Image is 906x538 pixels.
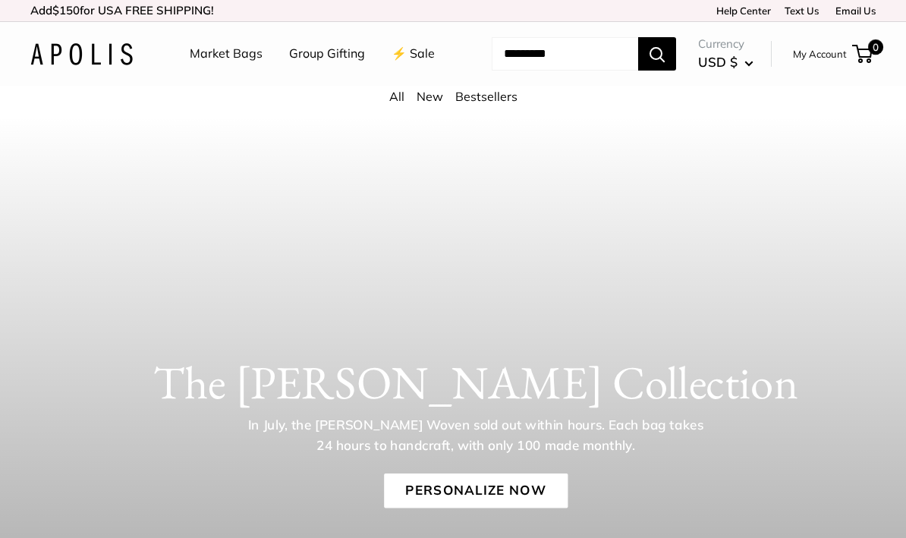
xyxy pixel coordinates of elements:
input: Search... [492,37,638,71]
a: Personalize Now [384,474,568,508]
a: Bestsellers [455,89,517,104]
a: All [389,89,404,104]
a: Market Bags [190,42,263,65]
span: Currency [698,33,753,55]
a: My Account [793,45,847,63]
span: USD $ [698,54,738,70]
h1: The [PERSON_NAME] Collection [74,355,877,410]
a: Text Us [785,5,819,17]
span: $150 [52,3,80,17]
button: Search [638,37,676,71]
img: Apolis [30,43,133,65]
p: In July, the [PERSON_NAME] Woven sold out within hours. Each bag takes 24 hours to handcraft, wit... [241,415,710,455]
button: USD $ [698,50,753,74]
a: 0 [854,45,873,63]
a: Email Us [830,5,876,17]
a: New [417,89,443,104]
a: Group Gifting [289,42,365,65]
span: 0 [868,39,883,55]
a: Help Center [711,5,771,17]
a: ⚡️ Sale [392,42,435,65]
